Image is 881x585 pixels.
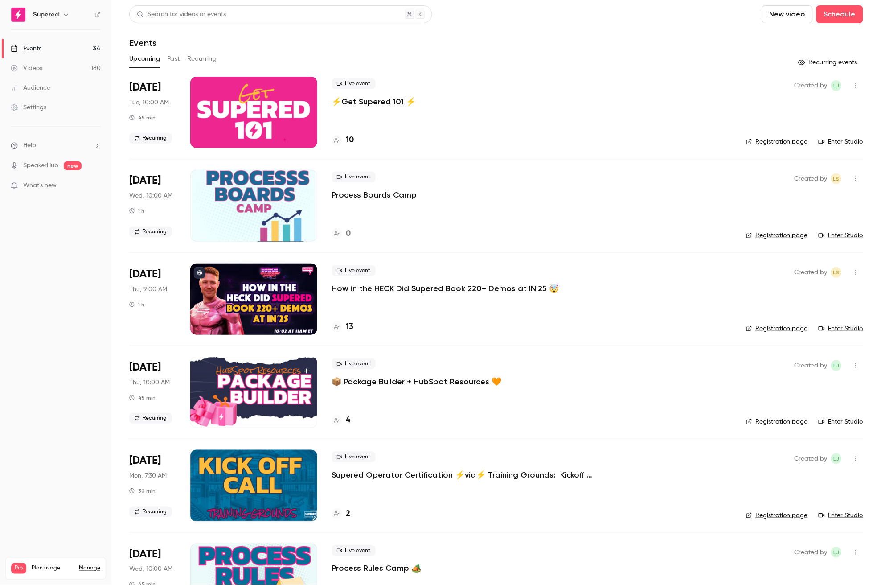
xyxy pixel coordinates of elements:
[129,507,172,517] span: Recurring
[187,52,217,66] button: Recurring
[23,181,57,190] span: What's new
[23,161,58,170] a: SpeakerHub
[831,267,842,278] span: Lindsey Smith
[129,191,172,200] span: Wed, 10:00 AM
[831,80,842,91] span: Lindsay John
[819,324,863,333] a: Enter Studio
[834,360,840,371] span: LJ
[831,453,842,464] span: Lindsay John
[332,190,417,200] a: Process Boards Camp
[332,563,421,574] a: Process Rules Camp 🏕️
[129,267,161,281] span: [DATE]
[129,453,161,468] span: [DATE]
[746,231,808,240] a: Registration page
[332,96,416,107] a: ⚡️Get Supered 101 ⚡️
[332,376,501,387] a: 📦 Package Builder + HubSpot Resources 🧡
[831,173,842,184] span: Lindsey Smith
[795,453,828,464] span: Created by
[346,508,350,520] h4: 2
[129,547,161,561] span: [DATE]
[129,487,156,494] div: 30 min
[11,141,101,150] li: help-dropdown-opener
[129,360,161,375] span: [DATE]
[332,470,599,480] a: Supered Operator Certification ⚡️via⚡️ Training Grounds: Kickoff Call
[11,8,25,22] img: Supered
[346,321,353,333] h4: 13
[129,285,167,294] span: Thu, 9:00 AM
[11,563,26,574] span: Pro
[346,228,351,240] h4: 0
[11,44,41,53] div: Events
[794,55,863,70] button: Recurring events
[129,301,144,308] div: 1 h
[167,52,180,66] button: Past
[816,5,863,23] button: Schedule
[129,471,167,480] span: Mon, 7:30 AM
[129,173,161,188] span: [DATE]
[831,547,842,558] span: Lindsay John
[33,10,59,19] h6: Supered
[64,161,82,170] span: new
[129,133,172,144] span: Recurring
[833,267,840,278] span: LS
[23,141,36,150] span: Help
[129,357,176,428] div: Oct 2 Thu, 12:00 PM (America/New York)
[79,565,100,572] a: Manage
[129,413,172,424] span: Recurring
[834,547,840,558] span: LJ
[129,80,161,95] span: [DATE]
[746,137,808,146] a: Registration page
[831,360,842,371] span: Lindsay John
[746,511,808,520] a: Registration page
[834,453,840,464] span: LJ
[332,78,376,89] span: Live event
[332,228,351,240] a: 0
[833,173,840,184] span: LS
[32,565,74,572] span: Plan usage
[746,324,808,333] a: Registration page
[90,182,101,190] iframe: Noticeable Trigger
[795,267,828,278] span: Created by
[11,83,50,92] div: Audience
[332,452,376,462] span: Live event
[819,511,863,520] a: Enter Studio
[332,283,559,294] a: How in the HECK Did Supered Book 220+ Demos at IN'25 🤯
[819,137,863,146] a: Enter Studio
[129,207,144,214] div: 1 h
[129,227,172,237] span: Recurring
[11,103,46,112] div: Settings
[129,114,156,121] div: 45 min
[762,5,813,23] button: New video
[129,37,156,48] h1: Events
[795,173,828,184] span: Created by
[332,508,350,520] a: 2
[129,565,172,574] span: Wed, 10:00 AM
[795,360,828,371] span: Created by
[834,80,840,91] span: LJ
[795,547,828,558] span: Created by
[332,358,376,369] span: Live event
[795,80,828,91] span: Created by
[819,417,863,426] a: Enter Studio
[129,52,160,66] button: Upcoming
[819,231,863,240] a: Enter Studio
[332,414,350,426] a: 4
[332,172,376,182] span: Live event
[332,134,354,146] a: 10
[11,64,42,73] div: Videos
[332,265,376,276] span: Live event
[332,321,353,333] a: 13
[129,264,176,335] div: Oct 2 Thu, 9:00 AM (America/Denver)
[129,450,176,521] div: Oct 6 Mon, 9:30 AM (America/New York)
[346,134,354,146] h4: 10
[129,378,170,387] span: Thu, 10:00 AM
[332,545,376,556] span: Live event
[346,414,350,426] h4: 4
[129,98,169,107] span: Tue, 10:00 AM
